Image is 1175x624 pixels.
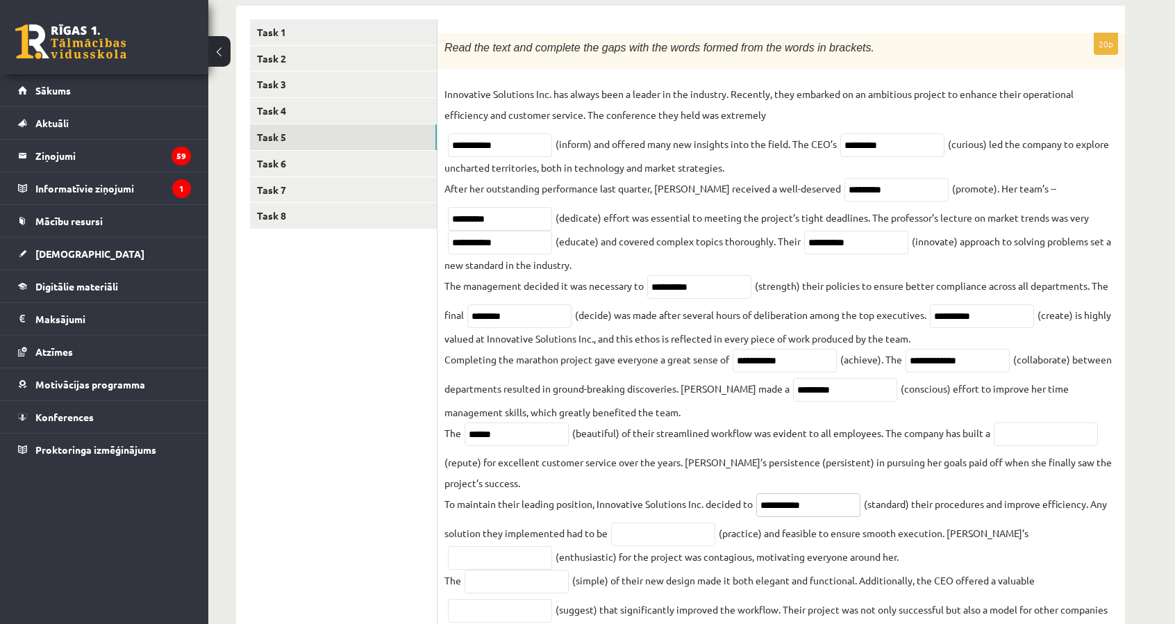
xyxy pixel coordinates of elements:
[35,443,156,456] span: Proktoringa izmēģinājums
[444,493,753,514] p: To maintain their leading position, Innovative Solutions Inc. decided to
[35,247,144,260] span: [DEMOGRAPHIC_DATA]
[18,205,191,237] a: Mācību resursi
[444,178,841,199] p: After her outstanding performance last quarter, [PERSON_NAME] received a well-deserved
[35,117,69,129] span: Aktuāli
[444,83,1118,125] p: Innovative Solutions Inc. has always been a leader in the industry. Recently, they embarked on an...
[35,303,191,335] legend: Maksājumi
[18,336,191,368] a: Atzīmes
[250,124,437,150] a: Task 5
[250,19,437,45] a: Task 1
[35,411,94,423] span: Konferences
[172,147,191,165] i: 59
[250,72,437,97] a: Task 3
[18,270,191,302] a: Digitālie materiāli
[18,172,191,204] a: Informatīvie ziņojumi1
[250,177,437,203] a: Task 7
[35,280,118,293] span: Digitālie materiāli
[444,349,729,370] p: Completing the marathon project gave everyone a great sense of
[35,84,71,97] span: Sākums
[18,74,191,106] a: Sākums
[35,345,73,358] span: Atzīmes
[444,42,874,54] span: Read the text and complete the gaps with the words formed from the words in brackets.
[18,434,191,466] a: Proktoringa izmēģinājums
[250,98,437,124] a: Task 4
[15,24,126,59] a: Rīgas 1. Tālmācības vidusskola
[35,378,145,391] span: Motivācijas programma
[18,140,191,172] a: Ziņojumi59
[172,179,191,198] i: 1
[18,401,191,433] a: Konferences
[35,172,191,204] legend: Informatīvie ziņojumi
[18,368,191,400] a: Motivācijas programma
[35,215,103,227] span: Mācību resursi
[1094,33,1118,55] p: 20p
[18,107,191,139] a: Aktuāli
[250,203,437,229] a: Task 8
[250,151,437,176] a: Task 6
[18,303,191,335] a: Maksājumi
[444,422,461,443] p: The
[444,275,644,296] p: The management decided it was necessary to
[250,46,437,72] a: Task 2
[18,238,191,270] a: [DEMOGRAPHIC_DATA]
[35,140,191,172] legend: Ziņojumi
[444,570,461,591] p: The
